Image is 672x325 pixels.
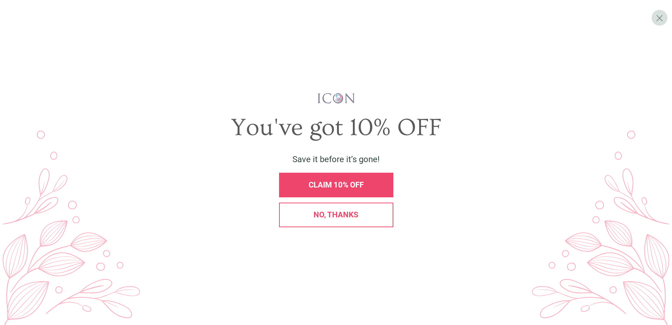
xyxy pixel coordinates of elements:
[309,180,364,189] span: CLAIM 10% OFF
[292,154,380,164] span: Save it before it’s gone!
[314,210,358,219] span: No, thanks
[316,93,356,104] img: iconwallstickersl_1754656298800.png
[656,13,663,23] span: X
[231,114,441,141] span: You've got 10% OFF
